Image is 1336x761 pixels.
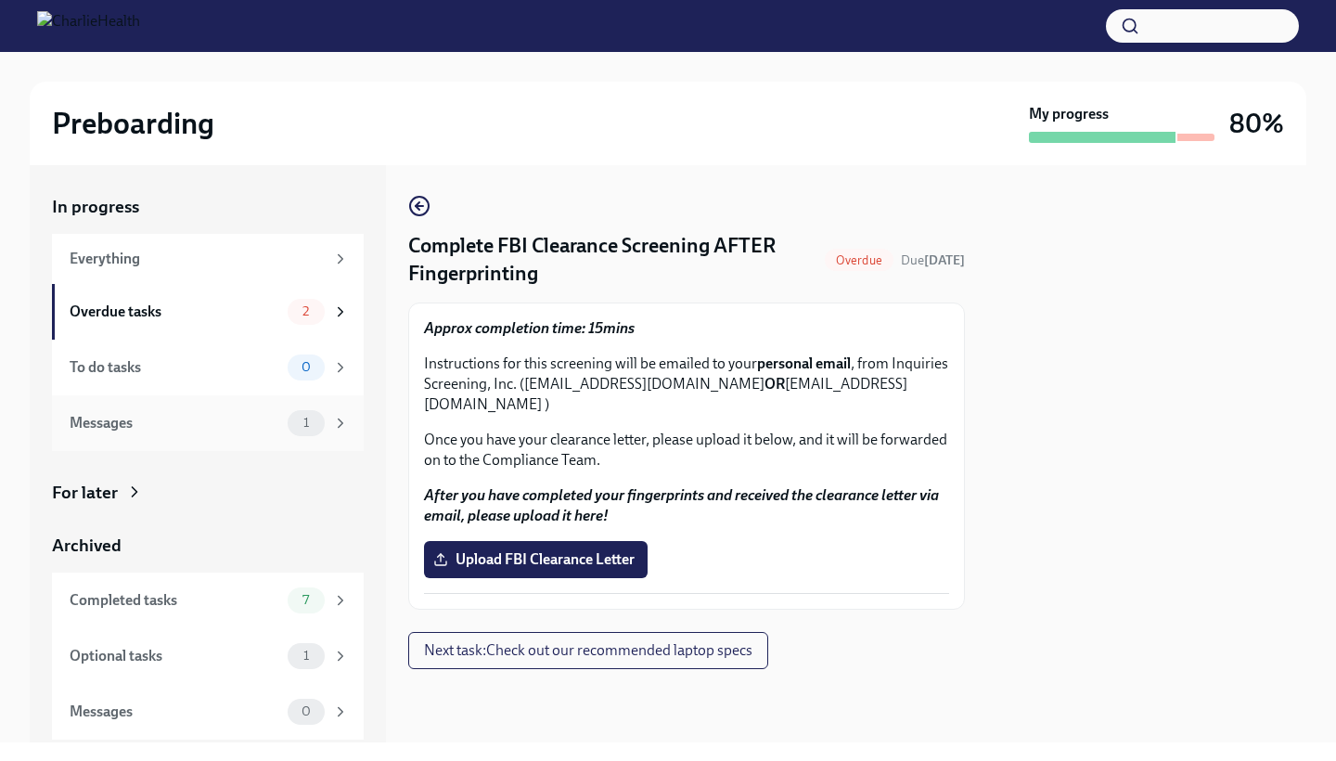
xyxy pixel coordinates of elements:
[70,302,280,322] div: Overdue tasks
[70,249,325,269] div: Everything
[52,481,364,505] a: For later
[70,702,280,722] div: Messages
[1229,107,1284,140] h3: 80%
[70,590,280,611] div: Completed tasks
[437,550,635,569] span: Upload FBI Clearance Letter
[424,641,752,660] span: Next task : Check out our recommended laptop specs
[424,541,648,578] label: Upload FBI Clearance Letter
[70,357,280,378] div: To do tasks
[52,534,364,558] a: Archived
[424,430,949,471] p: Once you have your clearance letter, please upload it below, and it will be forwarded on to the C...
[290,704,322,718] span: 0
[52,395,364,451] a: Messages1
[424,354,949,415] p: Instructions for this screening will be emailed to your , from Inquiries Screening, Inc. ([EMAIL_...
[292,416,320,430] span: 1
[408,232,817,288] h4: Complete FBI Clearance Screening AFTER Fingerprinting
[408,632,768,669] button: Next task:Check out our recommended laptop specs
[52,684,364,740] a: Messages0
[291,593,320,607] span: 7
[290,360,322,374] span: 0
[901,252,965,269] span: August 7th, 2025 09:00
[52,105,214,142] h2: Preboarding
[52,284,364,340] a: Overdue tasks2
[37,11,140,41] img: CharlieHealth
[424,486,939,524] strong: After you have completed your fingerprints and received the clearance letter via email, please up...
[52,481,118,505] div: For later
[825,253,893,267] span: Overdue
[52,573,364,628] a: Completed tasks7
[757,355,851,372] strong: personal email
[292,649,320,663] span: 1
[52,234,364,284] a: Everything
[901,252,965,268] span: Due
[291,304,320,318] span: 2
[1029,104,1109,124] strong: My progress
[70,413,280,433] div: Messages
[70,646,280,666] div: Optional tasks
[52,195,364,219] a: In progress
[924,252,965,268] strong: [DATE]
[52,628,364,684] a: Optional tasks1
[424,319,635,337] strong: Approx completion time: 15mins
[52,340,364,395] a: To do tasks0
[764,375,785,393] strong: OR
